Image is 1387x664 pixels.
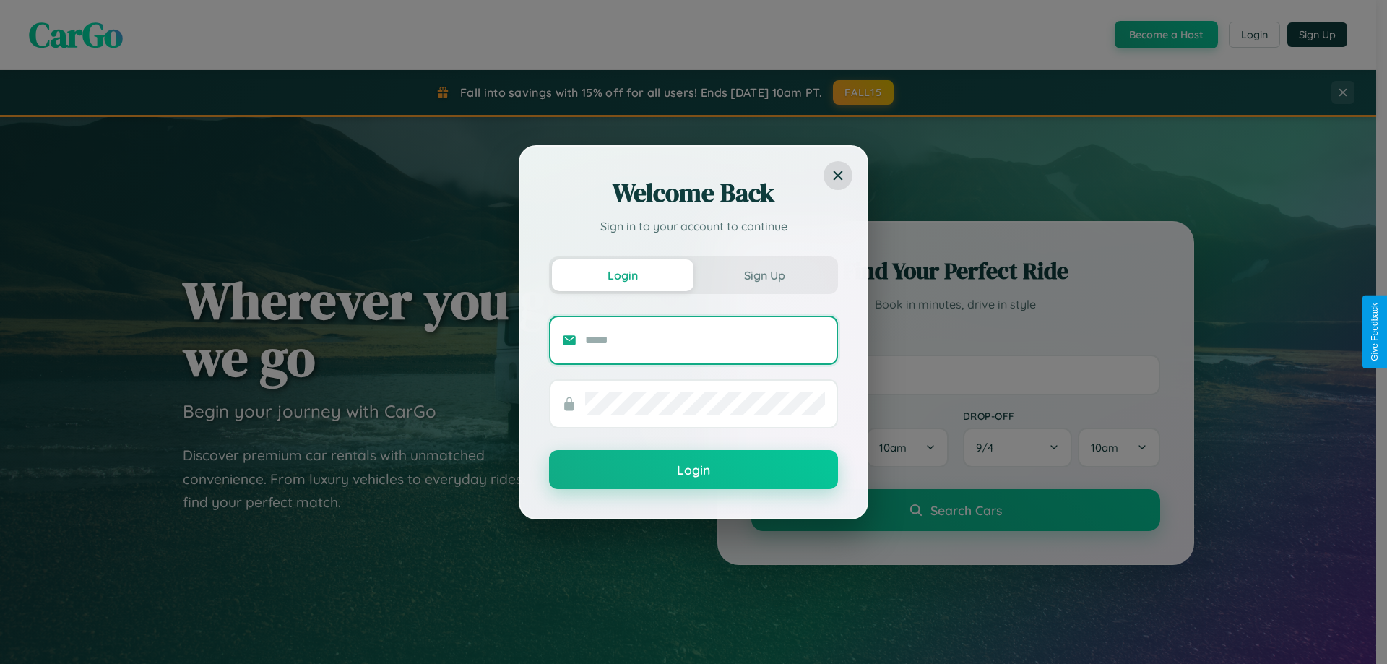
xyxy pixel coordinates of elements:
[549,176,838,210] h2: Welcome Back
[1370,303,1380,361] div: Give Feedback
[693,259,835,291] button: Sign Up
[549,217,838,235] p: Sign in to your account to continue
[552,259,693,291] button: Login
[549,450,838,489] button: Login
